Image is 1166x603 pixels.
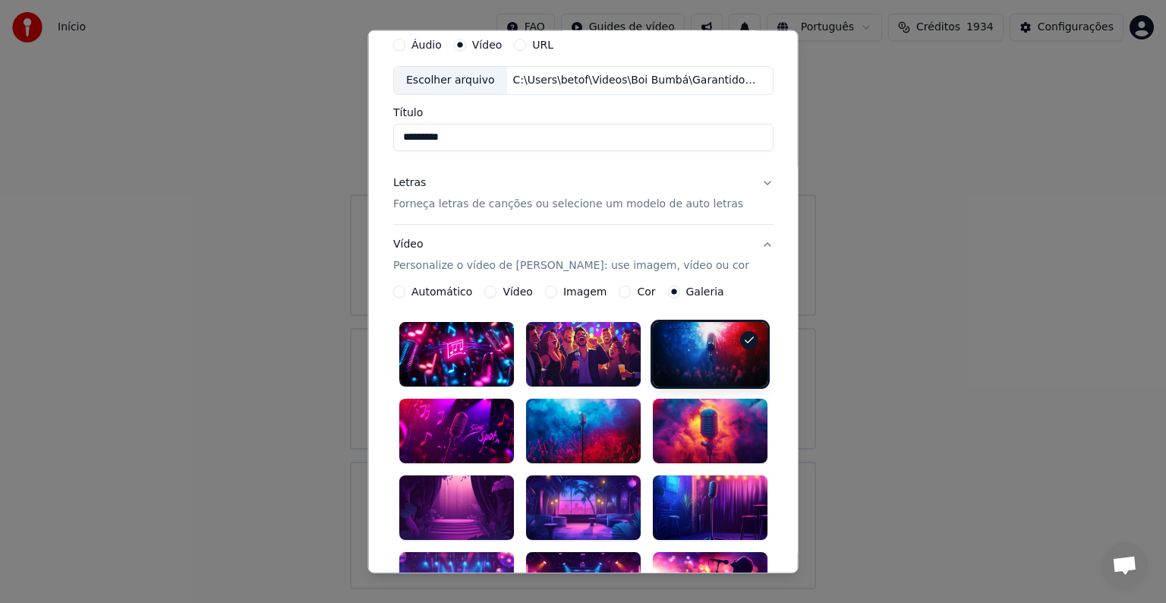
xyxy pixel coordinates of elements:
div: Letras [393,175,426,191]
label: Cor [637,286,655,297]
div: C:\Users\betof\Videos\Boi Bumbá\Garantido 2002\Marupiara.mp4 [506,73,764,88]
div: Vídeo [393,237,749,273]
button: VídeoPersonalize o vídeo de [PERSON_NAME]: use imagem, vídeo ou cor [393,225,774,286]
label: Automático [411,286,472,297]
p: Personalize o vídeo de [PERSON_NAME]: use imagem, vídeo ou cor [393,258,749,273]
p: Forneça letras de canções ou selecione um modelo de auto letras [393,197,743,212]
label: Imagem [563,286,606,297]
label: Galeria [685,286,723,297]
div: Escolher arquivo [394,67,507,94]
label: Vídeo [503,286,533,297]
label: Vídeo [471,39,502,50]
label: Áudio [411,39,442,50]
label: URL [532,39,553,50]
button: LetrasForneça letras de canções ou selecione um modelo de auto letras [393,163,774,224]
label: Título [393,107,774,118]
